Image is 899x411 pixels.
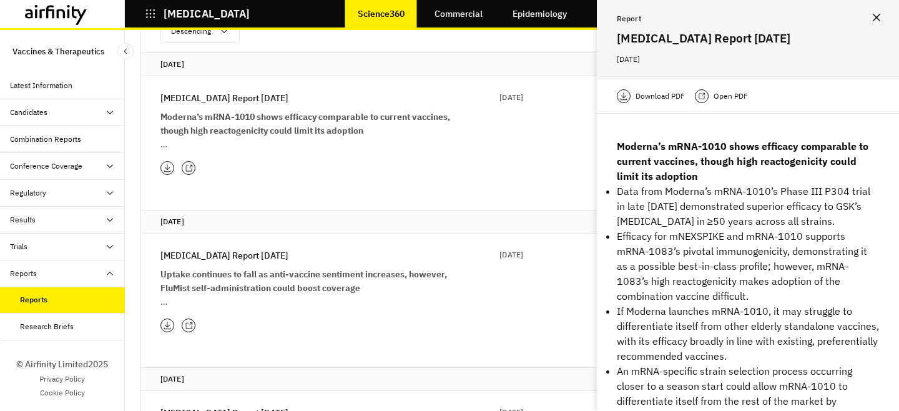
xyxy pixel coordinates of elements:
div: Results [10,214,36,225]
p: Vaccines & Therapeutics [12,40,104,62]
div: Reports [10,268,37,279]
p: [MEDICAL_DATA] [164,8,250,19]
div: Regulatory [10,187,46,199]
p: Open PDF [714,90,748,102]
p: Data from Moderna’s mRNA-1010’s Phase III P304 trial in late [DATE] demonstrated superior efficac... [617,184,879,229]
ul: … [160,137,460,151]
div: Candidates [10,107,47,118]
a: Privacy Policy [39,374,85,385]
p: [DATE] [499,249,523,261]
p: [DATE] [160,58,863,71]
div: Latest Information [10,80,72,91]
p: [DATE] [499,91,523,104]
button: Descending [160,19,240,43]
p: [DATE] [617,52,879,66]
p: Download PDF [636,90,685,102]
p: [DATE] [160,373,863,385]
a: Cookie Policy [40,387,85,399]
div: Trials [10,241,27,252]
p: Science360 [358,9,405,19]
h2: [MEDICAL_DATA] Report [DATE] [617,29,879,47]
p: [MEDICAL_DATA] Report [DATE] [160,91,288,105]
div: … [160,267,460,309]
div: Conference Coverage [10,161,82,172]
div: Reports [20,294,47,305]
p: © Airfinity Limited 2025 [16,358,108,371]
p: [DATE] [160,215,863,228]
button: [MEDICAL_DATA] [145,3,250,24]
strong: Moderna’s mRNA-1010 shows efficacy comparable to current vaccines, though high reactogenicity cou... [617,140,868,182]
div: Combination Reports [10,134,81,145]
p: Efficacy for mNEXSPIKE and mRNA-1010 supports mRNA-1083’s pivotal immunogenicity, demonstrating i... [617,229,879,304]
div: Research Briefs [20,321,74,332]
p: [MEDICAL_DATA] Report [DATE] [160,249,288,262]
strong: Uptake continues to fall as anti-vaccine sentiment increases, however, FluMist self-administratio... [160,269,447,294]
strong: Moderna’s mRNA-1010 shows efficacy comparable to current vaccines, though high reactogenicity cou... [160,111,450,136]
button: Close Sidebar [117,43,134,59]
p: If Moderna launches mRNA-1010, it may struggle to differentiate itself from other elderly standal... [617,304,879,364]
